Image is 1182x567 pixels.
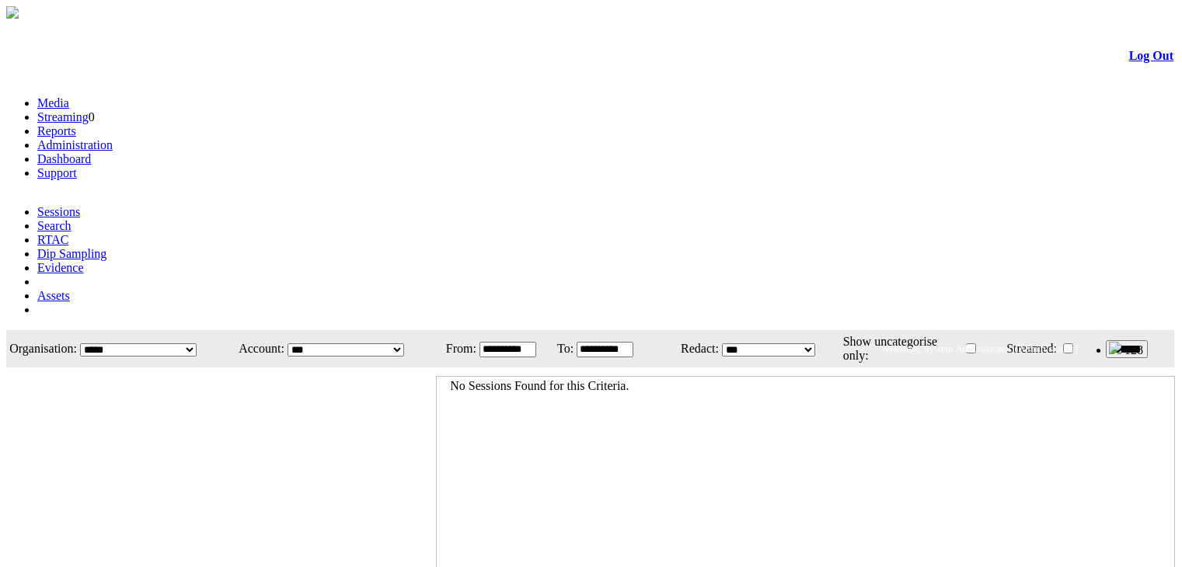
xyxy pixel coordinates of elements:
[37,110,89,123] a: Streaming
[37,166,77,179] a: Support
[37,96,69,110] a: Media
[89,110,95,123] span: 0
[37,138,113,151] a: Administration
[1124,343,1143,357] span: 128
[37,261,84,274] a: Evidence
[1109,342,1121,354] img: bell25.png
[37,124,76,137] a: Reports
[880,343,1078,354] span: Welcome, System Administrator (Administrator)
[37,152,91,165] a: Dashboard
[843,335,937,362] span: Show uncategorise only:
[227,332,285,366] td: Account:
[37,289,70,302] a: Assets
[6,6,19,19] img: arrow-3.png
[37,233,68,246] a: RTAC
[37,247,106,260] a: Dip Sampling
[553,332,575,366] td: To:
[450,379,629,392] span: No Sessions Found for this Criteria.
[650,332,720,366] td: Redact:
[1129,49,1173,62] a: Log Out
[37,219,71,232] a: Search
[37,205,80,218] a: Sessions
[8,332,78,366] td: Organisation:
[438,332,477,366] td: From:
